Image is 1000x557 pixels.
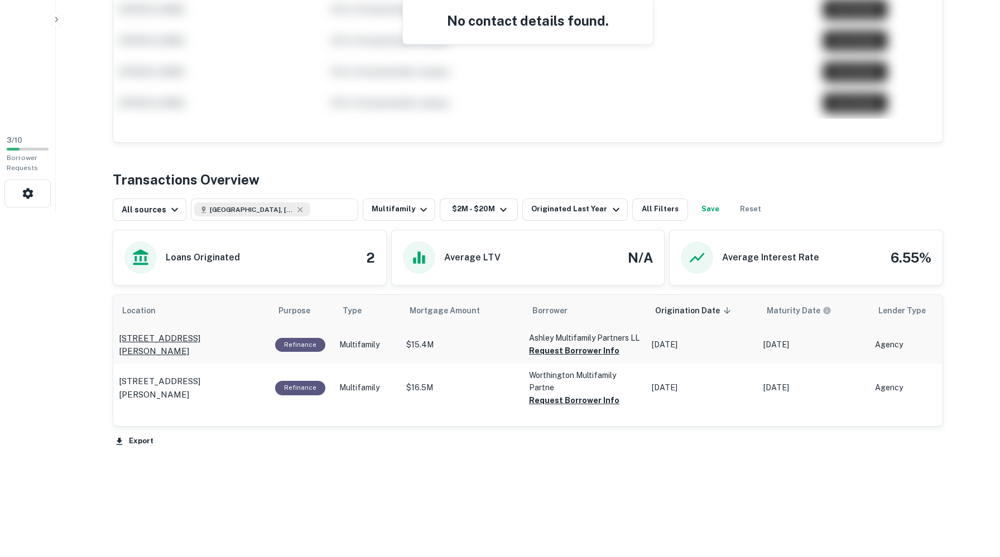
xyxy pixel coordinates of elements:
[401,295,523,326] th: Mortgage Amount
[767,304,831,317] div: Maturity dates displayed may be estimated. Please contact the lender for the most accurate maturi...
[122,304,170,317] span: Location
[278,304,325,317] span: Purpose
[652,382,752,394] p: [DATE]
[632,198,688,221] button: All Filters
[531,203,622,216] div: Originated Last Year
[763,382,864,394] p: [DATE]
[652,339,752,351] p: [DATE]
[119,332,264,358] a: [STREET_ADDRESS][PERSON_NAME]
[523,295,646,326] th: Borrower
[522,198,627,221] button: Originated Last Year
[122,203,181,216] div: All sources
[878,304,926,317] span: Lender Type
[406,382,518,394] p: $16.5M
[334,295,401,326] th: Type
[113,169,259,190] h4: Transactions Overview
[113,433,156,450] button: Export
[444,251,501,264] h6: Average LTV
[7,136,22,144] span: 3 / 10
[113,295,270,326] th: Location
[113,198,186,221] button: All sources
[944,468,1000,521] iframe: Chat Widget
[529,369,641,394] p: Worthington Multifamily Partne
[869,295,970,326] th: Lender Type
[440,198,518,221] button: $2M - $20M
[722,251,819,264] h6: Average Interest Rate
[693,198,728,221] button: Save your search to get updates of matches that match your search criteria.
[339,339,395,351] p: Multifamily
[875,382,964,394] p: Agency
[767,304,846,317] span: Maturity dates displayed may be estimated. Please contact the lender for the most accurate maturi...
[529,332,641,344] p: Ashley Multifamily Partners LL
[733,198,768,221] button: Reset
[339,382,395,394] p: Multifamily
[763,339,864,351] p: [DATE]
[7,154,38,172] span: Borrower Requests
[628,248,653,268] h4: N/A
[113,295,943,413] div: scrollable content
[646,295,758,326] th: Origination Date
[891,248,931,268] h4: 6.55%
[406,339,518,351] p: $15.4M
[767,304,820,317] h6: Maturity Date
[275,381,325,395] div: This loan purpose was for refinancing
[210,205,294,215] span: [GEOGRAPHIC_DATA], [GEOGRAPHIC_DATA], [GEOGRAPHIC_DATA]
[366,248,375,268] h4: 2
[166,251,240,264] h6: Loans Originated
[363,198,435,221] button: Multifamily
[529,344,619,357] button: Request Borrower Info
[275,338,325,352] div: This loan purpose was for refinancing
[270,295,334,326] th: Purpose
[655,304,734,317] span: Origination Date
[529,394,619,407] button: Request Borrower Info
[532,304,568,317] span: Borrower
[119,375,264,401] a: [STREET_ADDRESS][PERSON_NAME]
[343,304,362,317] span: Type
[875,339,964,351] p: Agency
[410,304,494,317] span: Mortgage Amount
[416,11,640,31] h4: No contact details found.
[758,295,869,326] th: Maturity dates displayed may be estimated. Please contact the lender for the most accurate maturi...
